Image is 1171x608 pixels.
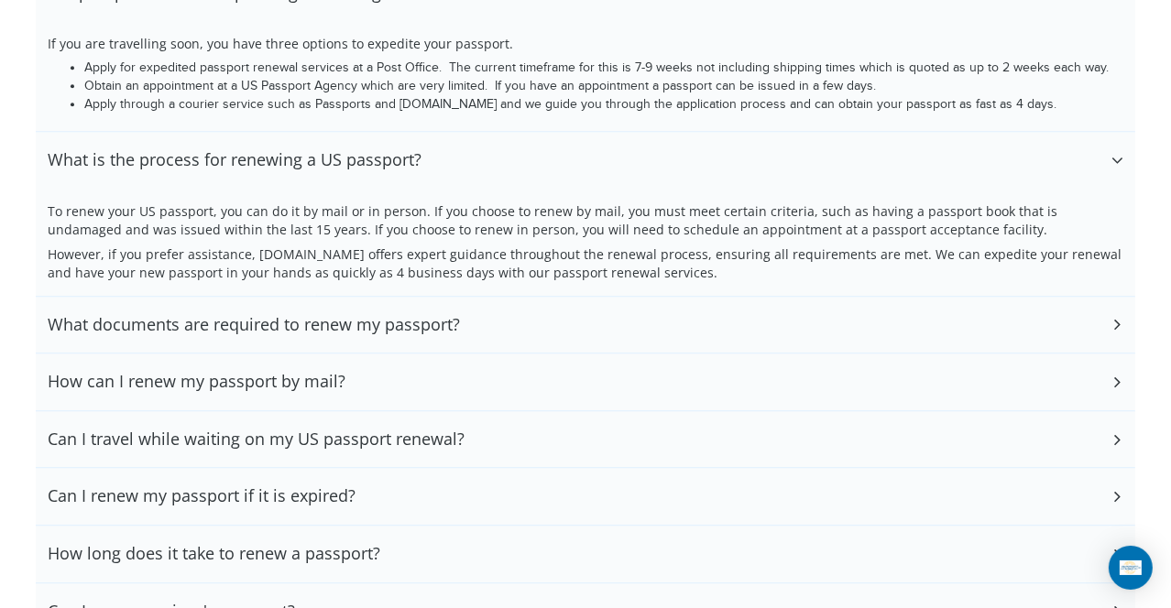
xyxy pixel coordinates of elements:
h3: What documents are required to renew my passport? [48,315,460,335]
li: Apply for expedited passport renewal services at a Post Office. The current timeframe for this is... [84,60,1123,78]
p: To renew your US passport, you can do it by mail or in person. If you choose to renew by mail, yo... [48,202,1123,239]
div: Open Intercom Messenger [1109,546,1153,590]
li: Obtain an appointment at a US Passport Agency which are very limited. If you have an appointment ... [84,78,1123,96]
h3: What is the process for renewing a US passport? [48,150,421,170]
h3: Can I travel while waiting on my US passport renewal? [48,429,465,450]
h3: Can I renew my passport if it is expired? [48,486,356,506]
li: Apply through a courier service such as Passports and [DOMAIN_NAME] and we guide you through the ... [84,96,1123,114]
p: If you are travelling soon, you have three options to expedite your passport. [48,35,1123,53]
h3: How long does it take to renew a passport? [48,544,380,564]
h3: How can I renew my passport by mail? [48,372,345,392]
p: However, if you prefer assistance, [DOMAIN_NAME] offers expert guidance throughout the renewal pr... [48,245,1123,282]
